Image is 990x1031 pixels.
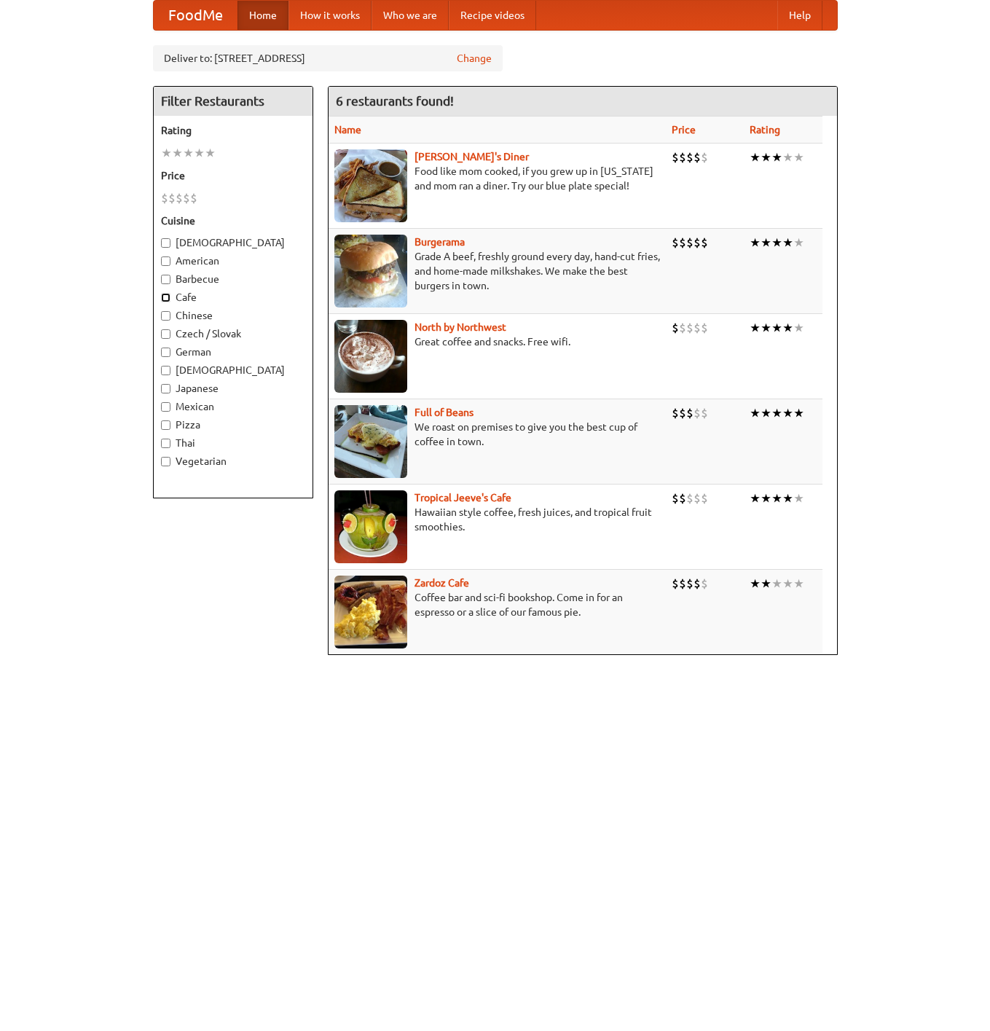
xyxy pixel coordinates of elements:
[771,405,782,421] li: ★
[793,149,804,165] li: ★
[161,363,305,377] label: [DEMOGRAPHIC_DATA]
[161,293,170,302] input: Cafe
[161,238,170,248] input: [DEMOGRAPHIC_DATA]
[750,124,780,136] a: Rating
[415,492,511,503] a: Tropical Jeeve's Cafe
[154,1,237,30] a: FoodMe
[672,405,679,421] li: $
[334,505,660,534] p: Hawaiian style coffee, fresh juices, and tropical fruit smoothies.
[415,321,506,333] a: North by Northwest
[176,190,183,206] li: $
[679,576,686,592] li: $
[334,334,660,349] p: Great coffee and snacks. Free wifi.
[672,490,679,506] li: $
[761,405,771,421] li: ★
[334,124,361,136] a: Name
[701,490,708,506] li: $
[679,320,686,336] li: $
[161,326,305,341] label: Czech / Slovak
[686,405,694,421] li: $
[694,149,701,165] li: $
[686,490,694,506] li: $
[161,457,170,466] input: Vegetarian
[793,576,804,592] li: ★
[172,145,183,161] li: ★
[161,254,305,268] label: American
[183,190,190,206] li: $
[161,399,305,414] label: Mexican
[154,87,313,116] h4: Filter Restaurants
[372,1,449,30] a: Who we are
[161,329,170,339] input: Czech / Slovak
[672,149,679,165] li: $
[701,576,708,592] li: $
[771,149,782,165] li: ★
[161,381,305,396] label: Japanese
[750,490,761,506] li: ★
[686,320,694,336] li: $
[288,1,372,30] a: How it works
[672,320,679,336] li: $
[686,149,694,165] li: $
[672,576,679,592] li: $
[161,311,170,321] input: Chinese
[694,405,701,421] li: $
[701,320,708,336] li: $
[161,290,305,305] label: Cafe
[415,151,529,162] a: [PERSON_NAME]'s Diner
[334,249,660,293] p: Grade A beef, freshly ground every day, hand-cut fries, and home-made milkshakes. We make the bes...
[782,405,793,421] li: ★
[415,577,469,589] a: Zardoz Cafe
[161,275,170,284] input: Barbecue
[679,235,686,251] li: $
[686,235,694,251] li: $
[334,490,407,563] img: jeeves.jpg
[153,45,503,71] div: Deliver to: [STREET_ADDRESS]
[679,490,686,506] li: $
[161,123,305,138] h5: Rating
[793,405,804,421] li: ★
[761,576,771,592] li: ★
[701,405,708,421] li: $
[694,320,701,336] li: $
[782,490,793,506] li: ★
[161,168,305,183] h5: Price
[415,236,465,248] b: Burgerama
[161,345,305,359] label: German
[334,420,660,449] p: We roast on premises to give you the best cup of coffee in town.
[761,490,771,506] li: ★
[761,149,771,165] li: ★
[161,420,170,430] input: Pizza
[782,576,793,592] li: ★
[750,576,761,592] li: ★
[161,454,305,469] label: Vegetarian
[694,490,701,506] li: $
[771,490,782,506] li: ★
[750,235,761,251] li: ★
[761,235,771,251] li: ★
[161,366,170,375] input: [DEMOGRAPHIC_DATA]
[190,190,197,206] li: $
[334,164,660,193] p: Food like mom cooked, if you grew up in [US_STATE] and mom ran a diner. Try our blue plate special!
[161,348,170,357] input: German
[701,149,708,165] li: $
[415,407,474,418] a: Full of Beans
[672,235,679,251] li: $
[750,405,761,421] li: ★
[161,272,305,286] label: Barbecue
[782,149,793,165] li: ★
[750,149,761,165] li: ★
[449,1,536,30] a: Recipe videos
[334,235,407,307] img: burgerama.jpg
[750,320,761,336] li: ★
[782,235,793,251] li: ★
[782,320,793,336] li: ★
[161,384,170,393] input: Japanese
[334,320,407,393] img: north.jpg
[777,1,822,30] a: Help
[679,405,686,421] li: $
[161,418,305,432] label: Pizza
[694,576,701,592] li: $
